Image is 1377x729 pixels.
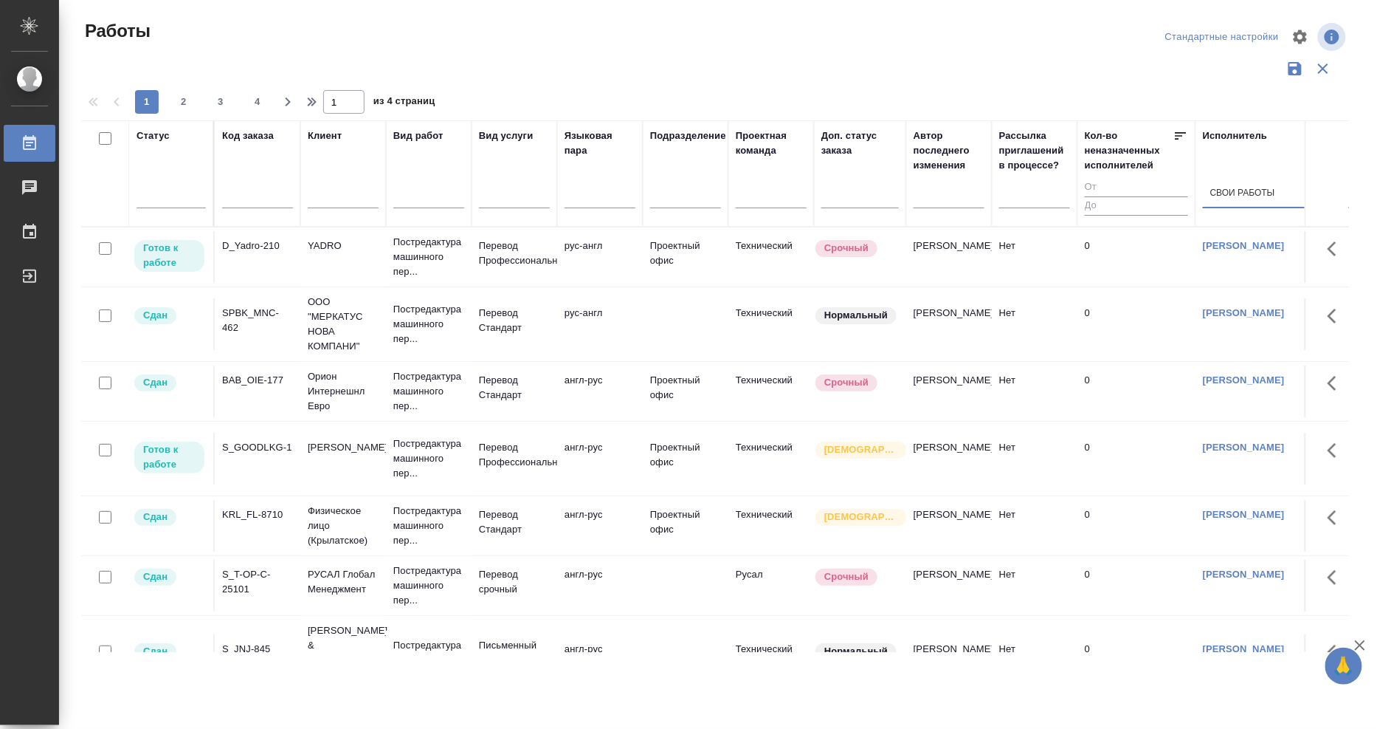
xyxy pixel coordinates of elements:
[992,231,1077,283] td: Нет
[824,442,898,457] p: [DEMOGRAPHIC_DATA]
[906,500,992,552] td: [PERSON_NAME]
[1085,179,1188,197] input: От
[906,366,992,417] td: [PERSON_NAME]
[143,569,168,584] p: Сдан
[992,500,1077,552] td: Нет
[736,129,807,158] div: Проектная команда
[914,129,984,173] div: Автор последнего изменения
[643,433,728,485] td: Проектный офис
[999,129,1070,173] div: Рассылка приглашений в процессе?
[1203,374,1285,386] a: [PERSON_NAME]
[728,500,814,552] td: Технический
[1203,307,1285,318] a: [PERSON_NAME]
[143,644,168,659] p: Сдан
[308,504,379,548] p: Физическое лицо (Крылатское)
[209,95,232,109] span: 3
[479,507,550,537] p: Перевод Стандарт
[1077,366,1195,417] td: 0
[172,95,196,109] span: 2
[393,437,464,481] p: Постредактура машинного пер...
[728,560,814,612] td: Русал
[992,366,1077,417] td: Нет
[479,373,550,403] p: Перевод Стандарт
[557,500,643,552] td: англ-рус
[222,507,293,522] div: KRL_FL-8710
[308,440,379,455] p: [PERSON_NAME]
[393,504,464,548] p: Постредактура машинного пер...
[824,510,898,524] p: [DEMOGRAPHIC_DATA]
[1203,442,1285,453] a: [PERSON_NAME]
[821,129,899,158] div: Доп. статус заказа
[643,366,728,417] td: Проектный офис
[557,634,643,686] td: англ-рус
[1077,500,1195,552] td: 0
[728,298,814,350] td: Технический
[479,638,550,682] p: Письменный перевод несрочный
[824,569,869,584] p: Срочный
[393,564,464,608] p: Постредактура машинного пер...
[1085,196,1188,215] input: До
[222,373,293,388] div: BAB_OIE-177
[1309,55,1337,83] button: Сбросить фильтры
[479,440,550,470] p: Перевод Профессиональный
[222,440,293,455] div: S_GOODLKG-1
[308,239,379,253] p: YADRO
[222,129,274,143] div: Код заказа
[308,295,379,354] p: ООО "МЕРКАТУС НОВА КОМПАНИ"
[222,306,293,335] div: SPBK_MNC-462
[137,129,170,143] div: Статус
[133,642,206,662] div: Менеджер проверил работу исполнителя, передает ее на следующий этап
[557,231,643,283] td: рус-англ
[1203,569,1285,580] a: [PERSON_NAME]
[393,129,444,143] div: Вид работ
[1319,500,1354,535] button: Здесь прячутся важные кнопки
[393,235,464,279] p: Постредактура машинного пер...
[479,239,550,268] p: Перевод Профессиональный
[1203,643,1285,654] a: [PERSON_NAME]
[824,241,869,256] p: Срочный
[906,231,992,283] td: [PERSON_NAME]
[992,433,1077,485] td: Нет
[479,306,550,335] p: Перевод Стандарт
[1077,433,1195,485] td: 0
[992,634,1077,686] td: Нет
[565,129,635,158] div: Языковая пара
[393,369,464,414] p: Постредактура машинного пер...
[906,433,992,485] td: [PERSON_NAME]
[728,634,814,686] td: Технический
[1325,648,1362,685] button: 🙏
[643,500,728,552] td: Проектный офис
[557,560,643,612] td: англ-рус
[1203,129,1268,143] div: Исполнитель
[222,239,293,253] div: D_Yadro-210
[906,634,992,686] td: [PERSON_NAME]
[728,433,814,485] td: Технический
[222,567,293,597] div: S_T-OP-C-25101
[557,433,643,485] td: англ-рус
[1319,231,1354,267] button: Здесь прячутся важные кнопки
[172,90,196,114] button: 2
[209,90,232,114] button: 3
[308,129,342,143] div: Клиент
[81,19,151,43] span: Работы
[1318,23,1349,51] span: Посмотреть информацию
[1331,651,1356,682] span: 🙏
[728,231,814,283] td: Технический
[1319,634,1354,670] button: Здесь прячутся важные кнопки
[824,644,888,659] p: Нормальный
[557,298,643,350] td: рус-англ
[1319,433,1354,468] button: Здесь прячутся важные кнопки
[906,560,992,612] td: [PERSON_NAME]
[824,308,888,323] p: Нормальный
[222,642,293,657] div: S_JNJ-845
[992,560,1077,612] td: Нет
[1077,231,1195,283] td: 0
[479,567,550,597] p: Перевод срочный
[133,306,206,326] div: Менеджер проверил работу исполнителя, передает ее на следующий этап
[393,302,464,346] p: Постредактура машинного пер...
[1077,634,1195,686] td: 0
[650,129,726,143] div: Подразделение
[143,375,168,390] p: Сдан
[1162,26,1283,49] div: split button
[143,442,196,472] p: Готов к работе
